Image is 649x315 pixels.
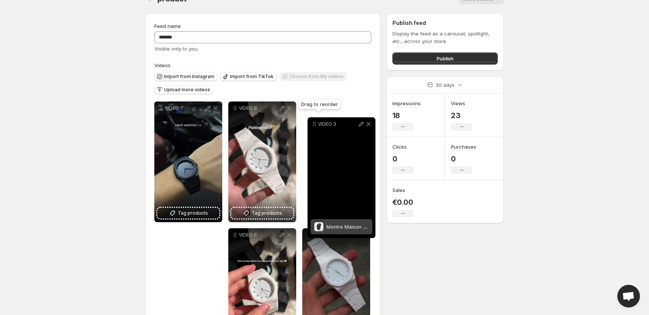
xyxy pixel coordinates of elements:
p: €0.00 [392,198,414,207]
img: Montre Maison Montfort – Intemporelle [314,222,323,231]
h2: Publish feed [392,19,498,27]
button: Import from TikTok [220,72,277,81]
span: Import from TikTok [230,74,274,80]
span: Upload more videos [164,87,210,93]
button: Tag products [231,208,293,218]
p: 30 days [435,81,455,89]
button: Import from Instagram [154,72,217,81]
button: Upload more videos [154,85,213,94]
span: Videos [154,62,171,68]
div: VIDEO 3Montre Maison Montfort – IntemporelleMontre Maison Montfort – Intemporelle [308,117,375,238]
button: Publish [392,52,498,65]
p: VIDEO 7 [165,105,204,111]
span: Import from Instagram [164,74,214,80]
div: Open chat [617,285,640,307]
p: 0 [392,154,414,163]
p: Display the feed as a carousel, spotlight, etc., across your store. [392,30,498,45]
h3: Sales [392,186,405,194]
p: VIDEO 3 [318,121,357,127]
span: Montre Maison Montfort – Intemporelle [326,224,418,230]
span: Feed name [154,23,181,29]
h3: Clicks [392,143,407,151]
span: Tag products [178,209,208,217]
h3: Impressions [392,100,421,107]
div: VIDEO 7Tag products [154,101,222,222]
p: 18 [392,111,421,120]
span: Tag products [252,209,282,217]
p: 23 [451,111,472,120]
h3: Views [451,100,465,107]
h3: Purchases [451,143,476,151]
span: Visible only to you. [154,46,198,52]
span: Publish [437,55,454,62]
button: Tag products [157,208,219,218]
p: VIDEO 8 [239,105,278,111]
p: VIDEO 6 [239,232,278,238]
p: 0 [451,154,476,163]
div: VIDEO 8Tag products [228,101,296,222]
